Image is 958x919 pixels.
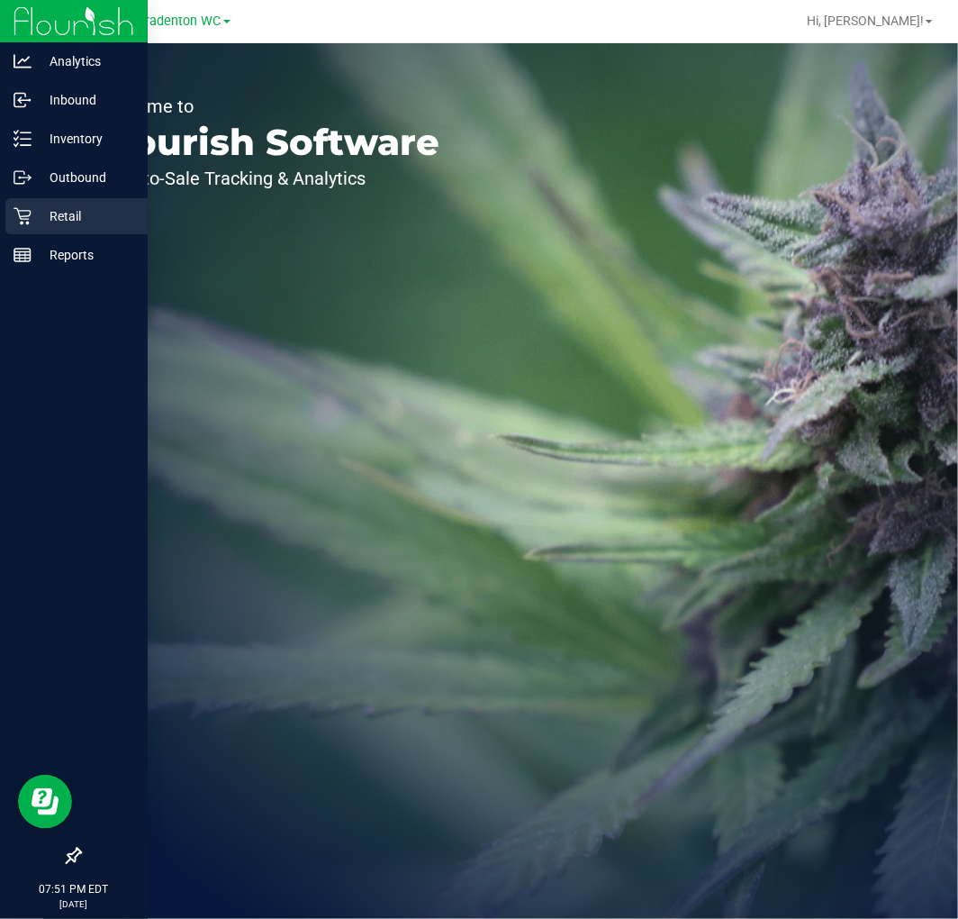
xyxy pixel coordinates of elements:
p: Welcome to [97,97,439,115]
p: Retail [32,205,140,227]
inline-svg: Reports [14,246,32,264]
inline-svg: Inbound [14,91,32,109]
span: Bradenton WC [138,14,221,29]
inline-svg: Analytics [14,52,32,70]
p: Reports [32,244,140,266]
p: Seed-to-Sale Tracking & Analytics [97,169,439,187]
inline-svg: Retail [14,207,32,225]
p: Inventory [32,128,140,150]
iframe: Resource center [18,775,72,829]
p: Inbound [32,89,140,111]
p: Analytics [32,50,140,72]
p: Flourish Software [97,124,439,160]
span: Hi, [PERSON_NAME]! [807,14,924,28]
p: [DATE] [8,897,140,911]
p: Outbound [32,167,140,188]
inline-svg: Outbound [14,168,32,187]
p: 07:51 PM EDT [8,881,140,897]
inline-svg: Inventory [14,130,32,148]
